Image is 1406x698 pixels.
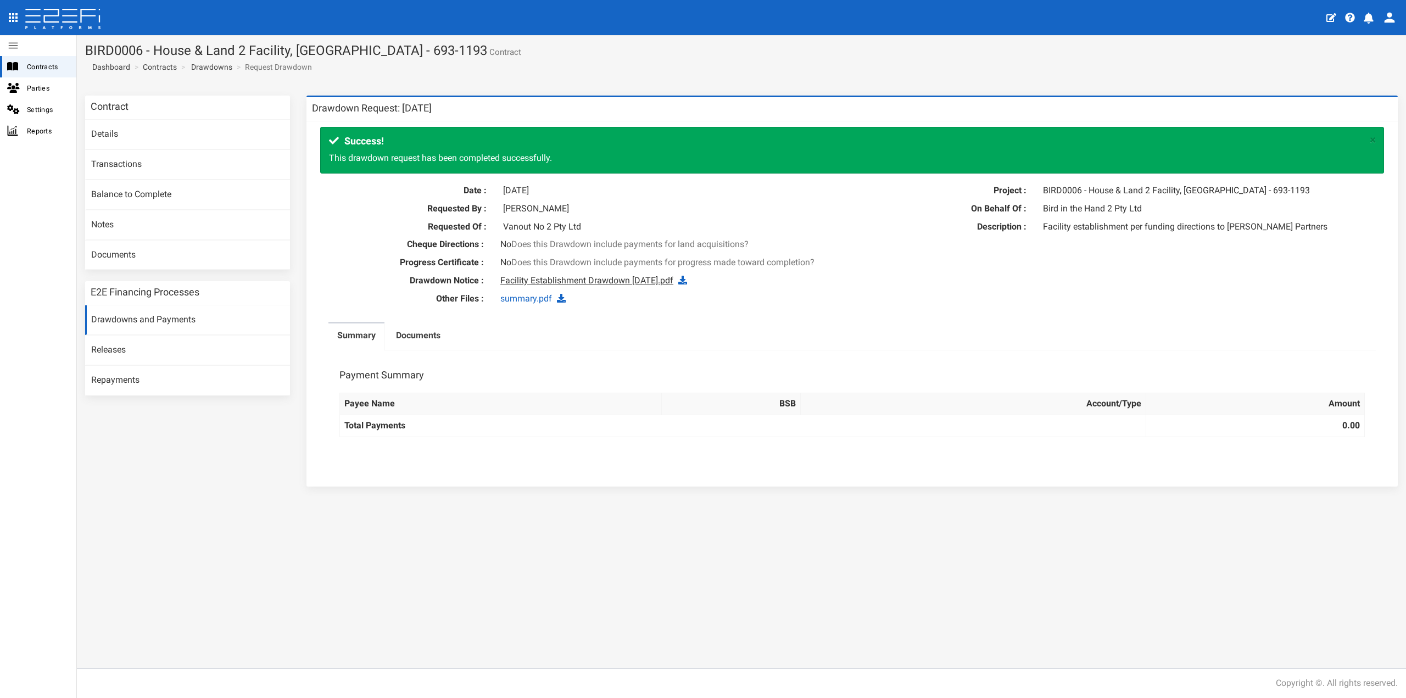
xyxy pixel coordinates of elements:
[312,103,432,113] h3: Drawdown Request: [DATE]
[495,221,844,233] div: Vanout No 2 Pty Ltd
[801,393,1146,415] th: Account/Type
[328,323,384,351] a: Summary
[88,63,130,71] span: Dashboard
[312,275,492,287] label: Drawdown Notice :
[320,221,495,233] label: Requested Of :
[191,62,232,72] a: Drawdowns
[337,330,376,342] label: Summary
[85,43,1398,58] h1: BIRD0006 - House & Land 2 Facility, [GEOGRAPHIC_DATA] - 693-1193
[662,393,801,415] th: BSB
[861,185,1035,197] label: Project :
[91,102,129,111] h3: Contract
[27,60,68,73] span: Contracts
[1035,221,1384,233] div: Facility establishment per funding directions to [PERSON_NAME] Partners
[1370,135,1376,146] button: ×
[85,210,290,240] a: Notes
[143,62,177,72] a: Contracts
[234,62,312,72] li: Request Drawdown
[495,203,844,215] div: [PERSON_NAME]
[312,238,492,251] label: Cheque Directions :
[27,103,68,116] span: Settings
[85,150,290,180] a: Transactions
[861,203,1035,215] label: On Behalf Of :
[85,241,290,270] a: Documents
[85,180,290,210] a: Balance to Complete
[91,287,199,297] h3: E2E Financing Processes
[495,185,844,197] div: [DATE]
[27,125,68,137] span: Reports
[312,293,492,305] label: Other Files :
[500,293,552,304] a: summary.pdf
[340,393,662,415] th: Payee Name
[329,136,1364,147] h4: Success!
[320,203,495,215] label: Requested By :
[85,336,290,365] a: Releases
[492,256,1212,269] div: No
[1276,677,1398,690] div: Copyright ©. All rights reserved.
[88,62,130,72] a: Dashboard
[1035,185,1384,197] div: BIRD0006 - House & Land 2 Facility, [GEOGRAPHIC_DATA] - 693-1193
[27,82,68,94] span: Parties
[511,239,749,249] span: Does this Drawdown include payments for land acquisitions?
[492,238,1212,251] div: No
[861,221,1035,233] label: Description :
[312,256,492,269] label: Progress Certificate :
[511,257,814,267] span: Does this Drawdown include payments for progress made toward completion?
[500,275,673,286] a: Facility Establishment Drawdown [DATE].pdf
[85,366,290,395] a: Repayments
[1035,203,1384,215] div: Bird in the Hand 2 Pty Ltd
[85,120,290,149] a: Details
[320,127,1384,174] div: This drawdown request has been completed successfully.
[487,48,521,57] small: Contract
[396,330,440,342] label: Documents
[1146,415,1365,437] th: 0.00
[85,305,290,335] a: Drawdowns and Payments
[320,185,495,197] label: Date :
[339,370,424,380] h3: Payment Summary
[387,323,449,351] a: Documents
[340,415,1146,437] th: Total Payments
[1146,393,1365,415] th: Amount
